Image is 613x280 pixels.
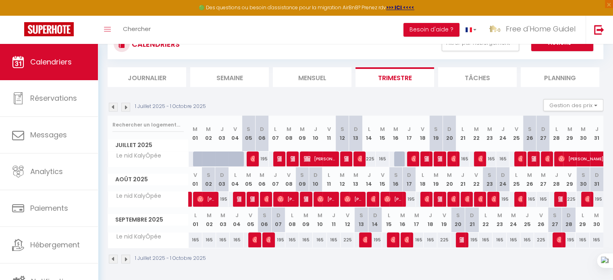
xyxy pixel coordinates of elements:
[256,151,269,166] div: 195
[108,174,188,185] span: Août 2025
[291,212,293,219] abbr: L
[207,171,210,179] abbr: S
[456,212,460,219] abbr: S
[411,151,416,166] span: [PERSON_NAME]
[304,191,308,207] span: Mael LE HUEC
[488,171,491,179] abbr: S
[299,207,313,232] th: 09
[483,116,496,151] th: 23
[465,207,479,232] th: 21
[523,192,536,207] div: 165
[523,167,536,192] th: 26
[285,232,299,247] div: 165
[526,212,529,219] abbr: J
[585,191,589,207] span: [PERSON_NAME]
[313,232,326,247] div: 165
[130,35,180,53] h3: CALENDRIERS
[482,16,586,44] a: ... Free d'Home Guidel
[528,125,532,133] abbr: S
[250,191,255,207] span: [PERSON_NAME]
[108,214,188,226] span: Septembre 2025
[555,171,558,179] abbr: J
[300,125,305,133] abbr: M
[590,167,603,192] th: 31
[313,207,326,232] th: 10
[362,167,376,192] th: 14
[451,191,455,207] span: [PERSON_NAME]
[206,125,211,133] abbr: M
[30,240,80,250] span: Hébergement
[576,167,590,192] th: 30
[135,103,206,110] p: 1 Juillet 2025 - 1 Octobre 2025
[368,207,382,232] th: 14
[523,116,536,151] th: 26
[447,125,451,133] abbr: D
[327,207,341,232] th: 11
[388,212,390,219] abbr: L
[341,232,354,247] div: 225
[30,130,67,140] span: Messages
[443,212,446,219] abbr: V
[309,116,322,151] th: 10
[109,232,163,241] span: Le nid KalyÔpée
[541,125,545,133] abbr: D
[341,125,344,133] abbr: S
[276,212,281,219] abbr: D
[252,232,257,247] span: [PERSON_NAME]
[540,171,545,179] abbr: M
[202,232,216,247] div: 165
[202,207,216,232] th: 02
[341,207,354,232] th: 12
[393,125,398,133] abbr: M
[332,212,335,219] abbr: J
[215,116,229,151] th: 03
[509,116,523,151] th: 25
[497,212,502,219] abbr: M
[354,207,368,232] th: 13
[328,171,330,179] abbr: L
[357,151,362,166] span: [PERSON_NAME]
[285,207,299,232] th: 08
[249,212,252,219] abbr: V
[479,232,492,247] div: 165
[595,171,599,179] abbr: D
[376,167,389,192] th: 15
[303,212,308,219] abbr: M
[353,171,358,179] abbr: M
[382,207,396,232] th: 15
[117,16,157,44] a: Chercher
[376,151,389,166] div: 165
[424,207,437,232] th: 18
[456,116,470,151] th: 21
[416,116,429,151] th: 18
[438,151,442,166] span: [PERSON_NAME]
[230,207,243,232] th: 04
[553,212,557,219] abbr: S
[456,167,470,192] th: 21
[304,151,335,166] span: [PERSON_NAME]
[314,125,317,133] abbr: J
[384,191,402,207] span: [PERSON_NAME]
[421,125,424,133] abbr: V
[260,171,264,179] abbr: M
[287,125,291,133] abbr: M
[30,93,77,103] span: Réservations
[484,212,487,219] abbr: L
[314,171,318,179] abbr: D
[220,212,225,219] abbr: M
[410,207,424,232] th: 17
[287,171,291,179] abbr: V
[242,116,255,151] th: 05
[581,125,586,133] abbr: M
[470,116,483,151] th: 22
[269,116,282,151] th: 07
[24,22,74,36] img: Super Booking
[403,192,416,207] div: 195
[317,212,322,219] abbr: M
[488,23,501,35] img: ...
[550,167,563,192] th: 28
[590,116,603,151] th: 31
[424,191,429,207] span: [PERSON_NAME]
[295,116,309,151] th: 09
[344,191,362,207] span: [PERSON_NAME]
